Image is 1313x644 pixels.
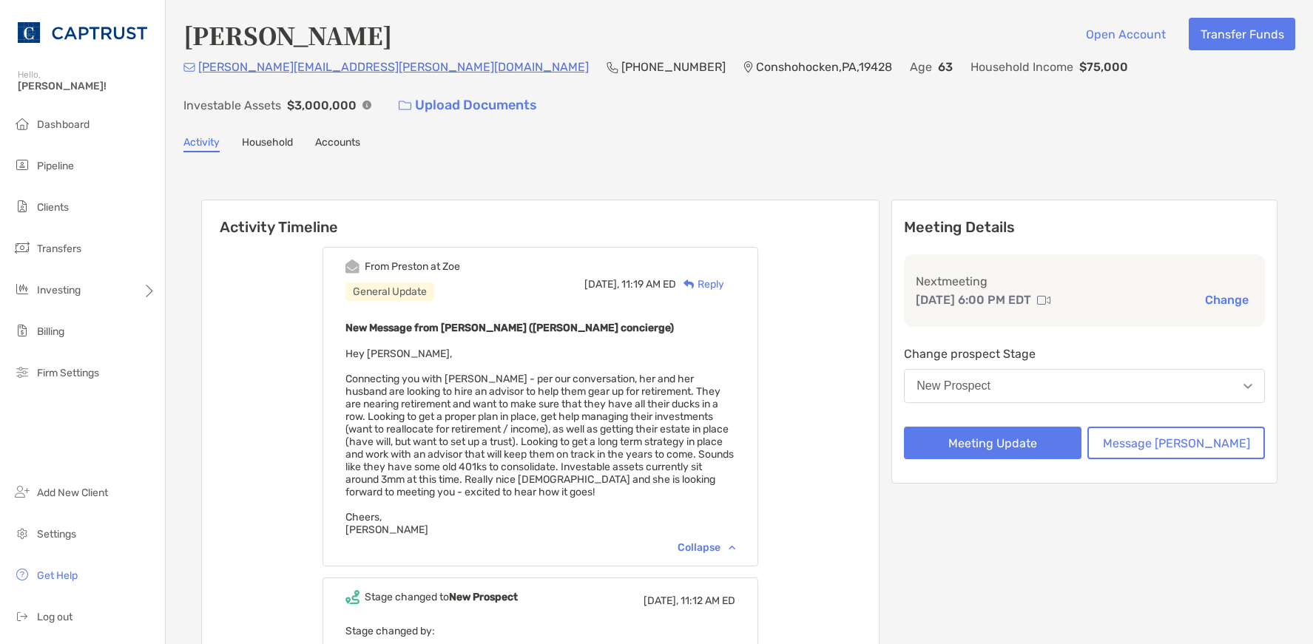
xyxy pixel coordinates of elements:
[904,427,1081,459] button: Meeting Update
[198,58,589,76] p: [PERSON_NAME][EMAIL_ADDRESS][PERSON_NAME][DOMAIN_NAME]
[1079,58,1128,76] p: $75,000
[971,58,1073,76] p: Household Income
[1087,427,1265,459] button: Message [PERSON_NAME]
[644,594,678,607] span: [DATE],
[37,243,81,255] span: Transfers
[13,566,31,583] img: get-help icon
[621,58,726,76] p: [PHONE_NUMBER]
[678,541,735,554] div: Collapse
[13,363,31,381] img: firm-settings icon
[362,101,371,109] img: Info Icon
[183,18,392,52] h4: [PERSON_NAME]
[13,197,31,215] img: clients icon
[18,6,147,59] img: CAPTRUST Logo
[13,115,31,132] img: dashboard icon
[345,348,734,536] span: Hey [PERSON_NAME], Connecting you with [PERSON_NAME] - per our conversation, her and her husband ...
[183,136,220,152] a: Activity
[37,367,99,379] span: Firm Settings
[345,322,674,334] b: New Message from [PERSON_NAME] ([PERSON_NAME] concierge)
[917,379,990,393] div: New Prospect
[13,483,31,501] img: add_new_client icon
[916,291,1031,309] p: [DATE] 6:00 PM EDT
[399,101,411,111] img: button icon
[1189,18,1295,50] button: Transfer Funds
[1037,294,1050,306] img: communication type
[13,280,31,298] img: investing icon
[37,160,74,172] span: Pipeline
[910,58,932,76] p: Age
[37,528,76,540] span: Settings
[345,260,360,274] img: Event icon
[607,61,618,73] img: Phone Icon
[37,201,69,214] span: Clients
[13,607,31,625] img: logout icon
[13,239,31,257] img: transfers icon
[37,118,90,131] span: Dashboard
[1201,292,1253,308] button: Change
[904,369,1265,403] button: New Prospect
[365,260,460,273] div: From Preston at Zoe
[183,96,281,115] p: Investable Assets
[242,136,293,152] a: Household
[13,322,31,339] img: billing icon
[37,487,108,499] span: Add New Client
[683,279,695,289] img: Reply icon
[681,594,735,607] span: 11:12 AM ED
[904,218,1265,237] p: Meeting Details
[13,524,31,542] img: settings icon
[584,278,619,291] span: [DATE],
[916,272,1253,291] p: Next meeting
[18,80,156,92] span: [PERSON_NAME]!
[676,277,724,292] div: Reply
[37,611,72,623] span: Log out
[345,282,434,301] div: General Update
[1243,384,1252,389] img: Open dropdown arrow
[729,545,735,549] img: Chevron icon
[287,96,357,115] p: $3,000,000
[904,345,1265,363] p: Change prospect Stage
[315,136,360,152] a: Accounts
[202,200,879,236] h6: Activity Timeline
[938,58,953,76] p: 63
[345,622,735,640] p: Stage changed by:
[389,89,547,121] a: Upload Documents
[743,61,753,73] img: Location Icon
[1074,18,1177,50] button: Open Account
[37,284,81,296] span: Investing
[345,590,360,604] img: Event icon
[13,156,31,174] img: pipeline icon
[449,591,518,603] b: New Prospect
[365,591,518,603] div: Stage changed to
[37,569,78,582] span: Get Help
[756,58,892,76] p: Conshohocken , PA , 19428
[37,325,64,338] span: Billing
[621,278,676,291] span: 11:19 AM ED
[183,63,195,72] img: Email Icon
